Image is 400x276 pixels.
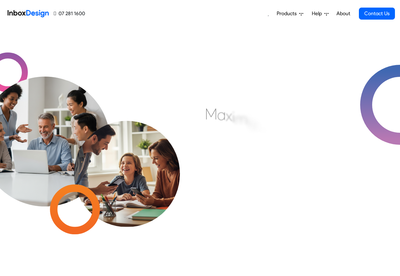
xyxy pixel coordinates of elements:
a: 07 281 1600 [54,10,85,17]
a: Help [309,7,331,20]
a: Contact Us [359,8,395,20]
div: i [247,111,250,130]
span: Help [312,10,324,17]
div: n [259,120,267,139]
img: parents_with_child.png [61,95,193,227]
div: i [256,117,259,136]
div: Maximising Efficient & Engagement, Connecting Schools, Families, and Students. [205,104,358,199]
div: m [235,109,247,128]
a: About [335,7,352,20]
div: x [226,106,232,125]
a: Products [274,7,306,20]
span: Products [277,10,299,17]
div: a [217,105,226,124]
div: s [250,114,256,133]
div: i [232,107,235,126]
div: M [205,105,217,124]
